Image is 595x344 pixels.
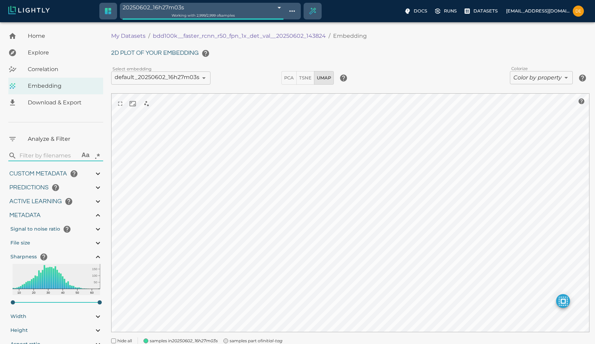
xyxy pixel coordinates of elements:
label: Datasets [462,6,501,17]
div: default_20250602_16h27m03s [111,71,210,85]
button: help [199,46,213,60]
span: PCA [284,74,294,82]
span: Analyze & Filter [28,135,98,143]
span: Metadata [9,212,41,218]
p: Runs [444,8,457,14]
div: dimensionality reduction method [281,71,334,85]
div: File size [9,236,103,250]
a: Switch to crop dataset [100,3,116,19]
text: 20 [32,291,35,294]
img: demo@teamlightly.com [573,6,584,17]
button: help [576,96,587,106]
span: Custom metadata [9,171,67,177]
span: Explore [28,49,98,57]
button: UMAP [314,71,334,85]
li: / [329,32,330,40]
input: search [19,150,77,161]
span: Signal to noise ratio [10,226,60,232]
span: Sharpness [10,253,37,260]
div: select nearest neighbors when clicking [139,96,154,111]
button: help [576,71,589,85]
a: Correlation [8,61,103,78]
p: Docs [414,8,427,14]
span: TSNE [299,74,312,82]
span: Home [28,32,98,40]
button: help [337,71,350,85]
span: Predictions [9,184,49,191]
span: Correlation [28,65,98,74]
div: Height [9,324,103,337]
div: Custom metadatahelp [8,167,103,181]
div: Signal to noise ratiohelp [9,222,103,236]
nav: explore, analyze, sample, metadata, embedding, correlations label, download your dataset [8,28,103,111]
button: help [49,181,63,195]
li: / [148,32,150,40]
div: Sharpnesshelp [9,250,103,264]
div: Width [9,310,103,324]
button: help [60,222,74,236]
div: Color by property [510,71,573,84]
div: Active Learninghelp [8,195,103,208]
label: Select embedding [113,66,152,72]
i: initial-tag [262,338,282,343]
text: 60 [90,291,94,294]
i: Color by property [513,74,562,81]
span: Height [10,327,28,333]
button: view in fullscreen [114,97,126,110]
span: default_20250602_16h27m03s [115,74,199,81]
a: bdd100k__faster_rcnn_r50_fpn_1x_det_val__20250602_143824 [153,32,326,40]
button: make selected active [556,294,570,308]
div: Metadata [8,208,103,222]
div: Predictionshelp [8,181,103,195]
span: UMAP [317,74,331,82]
p: Embedding [333,32,367,40]
button: PCA [281,71,297,85]
div: Aa [81,152,90,160]
text: 30 [47,291,50,294]
span: Download & Export [28,98,98,107]
p: Datasets [473,8,498,14]
button: Show tag tree [286,5,298,17]
button: help [37,250,51,264]
label: Docs [403,6,430,17]
div: Create selection [304,3,321,19]
text: 50 [76,291,79,294]
label: Colorize [511,66,528,71]
a: Embedding [8,78,103,94]
text: 40 [61,291,65,294]
text: 10 [17,291,21,294]
a: Home [8,28,103,44]
img: Lightly [8,6,50,14]
span: Active Learning [9,198,62,205]
button: TSNE [296,71,314,85]
p: [EMAIL_ADDRESS][DOMAIN_NAME] [506,8,570,14]
span: Embedding [28,82,98,90]
a: Download & Export [8,94,103,111]
h6: 2D plot of your embedding [111,46,589,60]
button: reset and recenter camera [126,97,139,110]
span: Working with 2,999 / 2,999 of samples [172,13,235,18]
div: 20250602_16h27m03s [123,3,284,12]
button: Aa [80,150,91,162]
a: Explore [8,44,103,61]
nav: breadcrumb [111,32,426,40]
a: My Datasets [111,32,146,40]
span: File size [10,240,30,246]
label: [EMAIL_ADDRESS][DOMAIN_NAME]demo@teamlightly.com [503,3,587,19]
label: Runs [433,6,460,17]
i: 20250602_16h27m03s [172,338,218,343]
button: help [67,167,81,181]
span: Width [10,313,26,319]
